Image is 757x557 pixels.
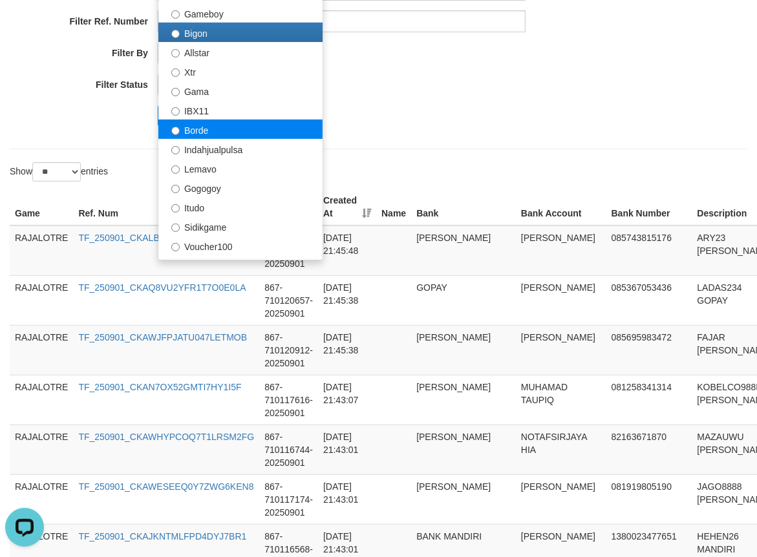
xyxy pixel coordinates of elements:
[32,162,81,182] select: Showentries
[78,432,254,442] a: TF_250901_CKAWHYPCOQ7T1LRSM2FG
[259,325,318,375] td: 867-710120912-20250901
[171,146,180,154] input: Indahjualpulsa
[318,325,376,375] td: [DATE] 21:45:38
[259,275,318,325] td: 867-710120657-20250901
[318,474,376,524] td: [DATE] 21:43:01
[10,189,73,226] th: Game
[78,332,247,342] a: TF_250901_CKAWJFPJATU047LETMOB
[158,236,323,255] label: Voucher100
[516,275,606,325] td: [PERSON_NAME]
[411,425,516,474] td: [PERSON_NAME]
[73,189,259,226] th: Ref. Num
[606,375,692,425] td: 081258341314
[606,325,692,375] td: 085695983472
[171,49,180,58] input: Allstar
[171,68,180,77] input: Xtr
[516,325,606,375] td: [PERSON_NAME]
[78,481,253,492] a: TF_250901_CKAWESEEQ0Y7ZWG6KEN8
[171,30,180,38] input: Bigon
[78,382,241,392] a: TF_250901_CKAN7OX52GMTI7HY1I5F
[318,425,376,474] td: [DATE] 21:43:01
[516,474,606,524] td: [PERSON_NAME]
[158,178,323,197] label: Gogogoy
[158,120,323,139] label: Borde
[516,226,606,276] td: [PERSON_NAME]
[606,474,692,524] td: 081919805190
[376,189,411,226] th: Name
[606,275,692,325] td: 085367053436
[78,282,246,293] a: TF_250901_CKAQ8VU2YFR1T7O0E0LA
[318,226,376,276] td: [DATE] 21:45:48
[259,425,318,474] td: 867-710116744-20250901
[171,243,180,251] input: Voucher100
[259,375,318,425] td: 867-710117616-20250901
[158,61,323,81] label: Xtr
[10,325,73,375] td: RAJALOTRE
[606,226,692,276] td: 085743815176
[171,204,180,213] input: Itudo
[606,425,692,474] td: 82163671870
[158,255,323,275] label: Awalpulsa
[158,81,323,100] label: Gama
[171,185,180,193] input: Gogogoy
[411,325,516,375] td: [PERSON_NAME]
[318,189,376,226] th: Created At: activate to sort column ascending
[171,224,180,232] input: Sidikgame
[411,226,516,276] td: [PERSON_NAME]
[158,197,323,216] label: Itudo
[516,375,606,425] td: MUHAMAD TAUPIQ
[158,216,323,236] label: Sidikgame
[171,165,180,174] input: Lemavo
[411,189,516,226] th: Bank
[10,425,73,474] td: RAJALOTRE
[259,474,318,524] td: 867-710117174-20250901
[158,42,323,61] label: Allstar
[158,23,323,42] label: Bigon
[78,531,246,541] a: TF_250901_CKAJKNTMLFPD4DYJ7BR1
[606,189,692,226] th: Bank Number
[411,375,516,425] td: [PERSON_NAME]
[171,88,180,96] input: Gama
[158,100,323,120] label: IBX11
[411,474,516,524] td: [PERSON_NAME]
[171,127,180,135] input: Borde
[5,5,44,44] button: Open LiveChat chat widget
[318,375,376,425] td: [DATE] 21:43:07
[516,425,606,474] td: NOTAFSIRJAYA HIA
[158,139,323,158] label: Indahjualpulsa
[10,375,73,425] td: RAJALOTRE
[171,10,180,19] input: Gameboy
[10,226,73,276] td: RAJALOTRE
[318,275,376,325] td: [DATE] 21:45:38
[171,107,180,116] input: IBX11
[10,474,73,524] td: RAJALOTRE
[78,233,250,243] a: TF_250901_CKALBP8W2KVDY1OSYP7U
[10,162,108,182] label: Show entries
[10,275,73,325] td: RAJALOTRE
[411,275,516,325] td: GOPAY
[516,189,606,226] th: Bank Account
[158,158,323,178] label: Lemavo
[158,3,323,23] label: Gameboy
